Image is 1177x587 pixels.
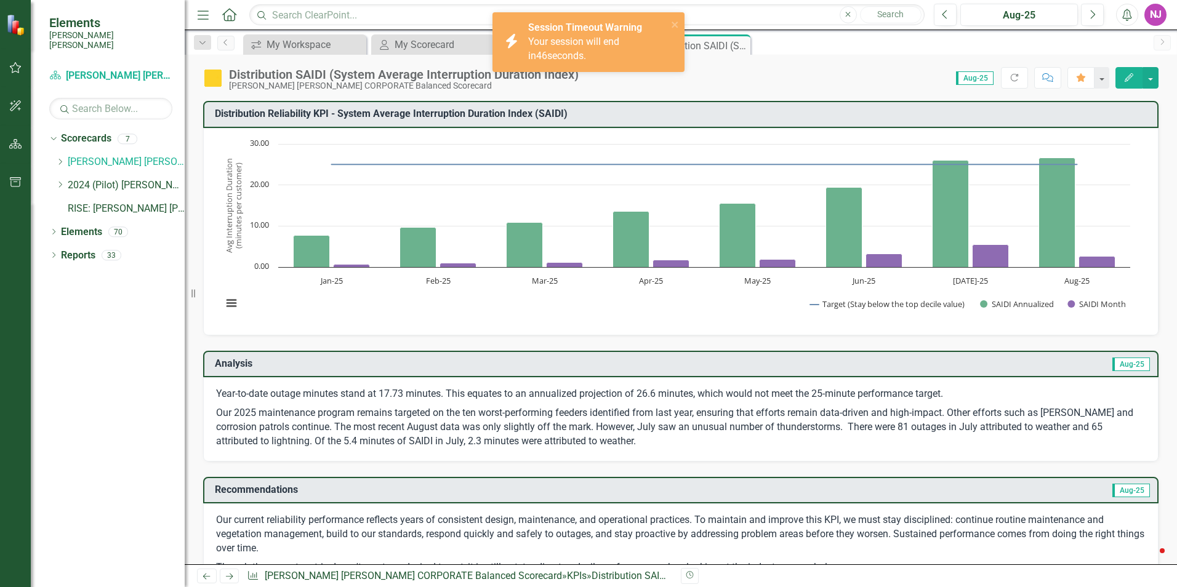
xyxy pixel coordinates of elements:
[980,298,1054,309] button: Show SAIDI Annualized
[254,260,269,271] text: 0.00
[215,484,853,495] h3: Recommendations
[247,569,672,583] div: » »
[1079,256,1115,267] path: Aug-25, 2.56706574. SAIDI Month.
[536,50,547,62] span: 46
[265,570,562,581] a: [PERSON_NAME] [PERSON_NAME] CORPORATE Balanced Scorecard
[223,158,244,253] text: Avg Interruption Duration (minutes per customer)
[216,387,1146,404] p: Year-to-date outage minutes stand at 17.73 minutes. This equates to an annualized projection of 2...
[250,137,269,148] text: 30.00
[49,30,172,50] small: [PERSON_NAME] [PERSON_NAME]
[68,155,185,169] a: [PERSON_NAME] [PERSON_NAME] CORPORATE Balanced Scorecard
[319,275,343,286] text: Jan-25
[250,219,269,230] text: 10.00
[877,9,904,19] span: Search
[720,203,756,267] path: May-25, 15.48249072. SAIDI Annualized.
[1144,4,1167,26] button: NJ
[956,71,994,85] span: Aug-25
[400,227,436,267] path: Feb-25, 9.64458768. SAIDI Annualized.
[229,81,579,90] div: [PERSON_NAME] [PERSON_NAME] CORPORATE Balanced Scorecard
[216,513,1146,558] p: Our current reliability performance reflects years of consistent design, maintenance, and operati...
[1039,158,1075,267] path: Aug-25, 26.59075758. SAIDI Annualized.
[653,260,689,267] path: Apr-25, 1.78651853. SAIDI Month.
[334,264,370,267] path: Jan-25, 0.64854009. SAIDI Month.
[1112,484,1150,497] span: Aug-25
[216,558,1146,575] p: Though the current metric doesn't meet our desired target, it is still outstanding top decile per...
[329,162,1080,167] g: Target (Stay below the top decile value), series 1 of 3. Line with 8 data points.
[851,275,875,286] text: Jun-25
[744,275,771,286] text: May-25
[49,69,172,83] a: [PERSON_NAME] [PERSON_NAME] CORPORATE Balanced Scorecard
[61,249,95,263] a: Reports
[246,37,363,52] a: My Workspace
[1067,298,1125,309] button: Show SAIDI Month
[1064,275,1090,286] text: Aug-25
[1135,545,1165,575] iframe: Intercom live chat
[953,275,988,286] text: [DATE]-25
[760,259,796,267] path: May-25, 1.94827434. SAIDI Month.
[216,404,1146,449] p: Our 2025 maintenance program remains targeted on the ten worst-performing feeders identified from...
[440,263,476,267] path: Feb-25, 0.95865628. SAIDI Month.
[1112,357,1150,371] span: Aug-25
[826,187,862,267] path: Jun-25, 19.38209442. SAIDI Annualized.
[68,178,185,193] a: 2024 (Pilot) [PERSON_NAME] [PERSON_NAME] Corporate Scorecard
[960,4,1078,26] button: Aug-25
[426,275,451,286] text: Feb-25
[613,211,649,267] path: Apr-25, 13.50410733. SAIDI Annualized.
[860,6,922,23] button: Search
[532,275,558,286] text: Mar-25
[216,138,1146,322] div: Chart. Highcharts interactive chart.
[528,22,642,33] strong: Session Timeout Warning
[810,298,966,309] button: Show Target (Stay below the top decile value)
[374,37,491,52] a: My Scorecard
[61,225,102,239] a: Elements
[68,202,185,216] a: RISE: [PERSON_NAME] [PERSON_NAME] Recognizing Innovation, Safety and Excellence
[973,244,1009,267] path: Jul-25, 5.45521395. SAIDI Month.
[567,570,587,581] a: KPIs
[395,37,491,52] div: My Scorecard
[933,160,969,267] path: Jul-25, 25.98616416. SAIDI Annualized.
[6,14,28,36] img: ClearPoint Strategy
[965,8,1074,23] div: Aug-25
[61,132,111,146] a: Scorecards
[294,158,1075,267] g: SAIDI Annualized, series 2 of 3. Bar series with 8 bars.
[223,295,240,312] button: View chart menu, Chart
[249,4,925,26] input: Search ClearPoint...
[267,37,363,52] div: My Workspace
[215,358,675,369] h3: Analysis
[215,108,1151,119] h3: Distribution Reliability KPI - System Average Interruption Duration Index (SAIDI)​
[651,38,747,54] div: Distribution SAIDI (System Average Interruption Duration Index)
[229,68,579,81] div: Distribution SAIDI (System Average Interruption Duration Index)
[49,98,172,119] input: Search Below...
[547,262,583,267] path: Mar-25, 1.10620601. SAIDI Month.
[250,178,269,190] text: 20.00
[639,275,663,286] text: Apr-25
[866,254,902,267] path: Jun-25, 3.23790951. SAIDI Month.
[102,250,121,260] div: 33
[294,235,330,267] path: Jan-25, 7.78248108. SAIDI Annualized.
[507,222,543,267] path: Mar-25, 10.85621564. SAIDI Annualized.
[118,134,137,144] div: 7
[592,570,866,581] div: Distribution SAIDI (System Average Interruption Duration Index)
[528,36,619,62] span: Your session will end in seconds.
[108,226,128,237] div: 70
[49,15,172,30] span: Elements
[216,138,1136,322] svg: Interactive chart
[203,68,223,88] img: Caution
[671,17,680,31] button: close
